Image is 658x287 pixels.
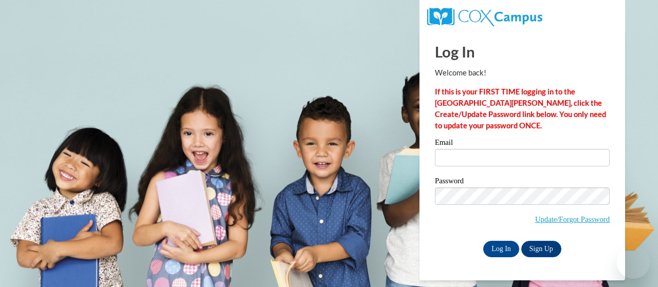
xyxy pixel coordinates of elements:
[617,246,650,279] iframe: Button to launch messaging window
[483,241,519,257] input: Log In
[435,87,606,130] strong: If this is your FIRST TIME logging in to the [GEOGRAPHIC_DATA][PERSON_NAME], click the Create/Upd...
[435,177,610,187] label: Password
[427,8,542,26] img: COX Campus
[435,139,610,149] label: Email
[435,67,610,79] p: Welcome back!
[535,215,610,223] a: Update/Forgot Password
[521,241,561,257] a: Sign Up
[435,41,610,62] h1: Log In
